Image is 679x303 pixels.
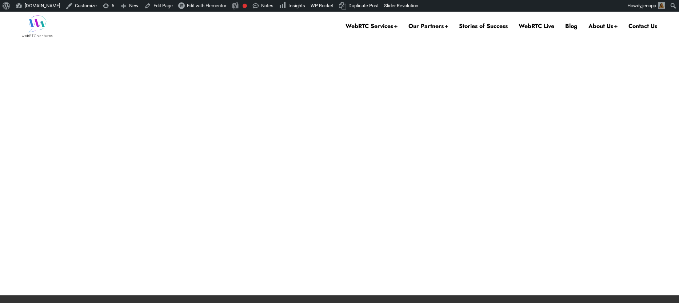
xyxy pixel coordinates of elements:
a: WebRTC Live [519,12,554,41]
span: Slider Revolution [384,3,418,8]
a: About Us [588,12,618,41]
a: Blog [565,12,578,41]
span: jenopp [642,3,656,8]
a: Stories of Success [459,12,508,41]
div: Needs improvement [243,4,247,8]
span: Edit with Elementor [187,3,226,8]
img: WebRTC.ventures [22,15,53,37]
a: Our Partners [408,12,448,41]
a: Contact Us [628,12,657,41]
a: WebRTC Services [346,12,398,41]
